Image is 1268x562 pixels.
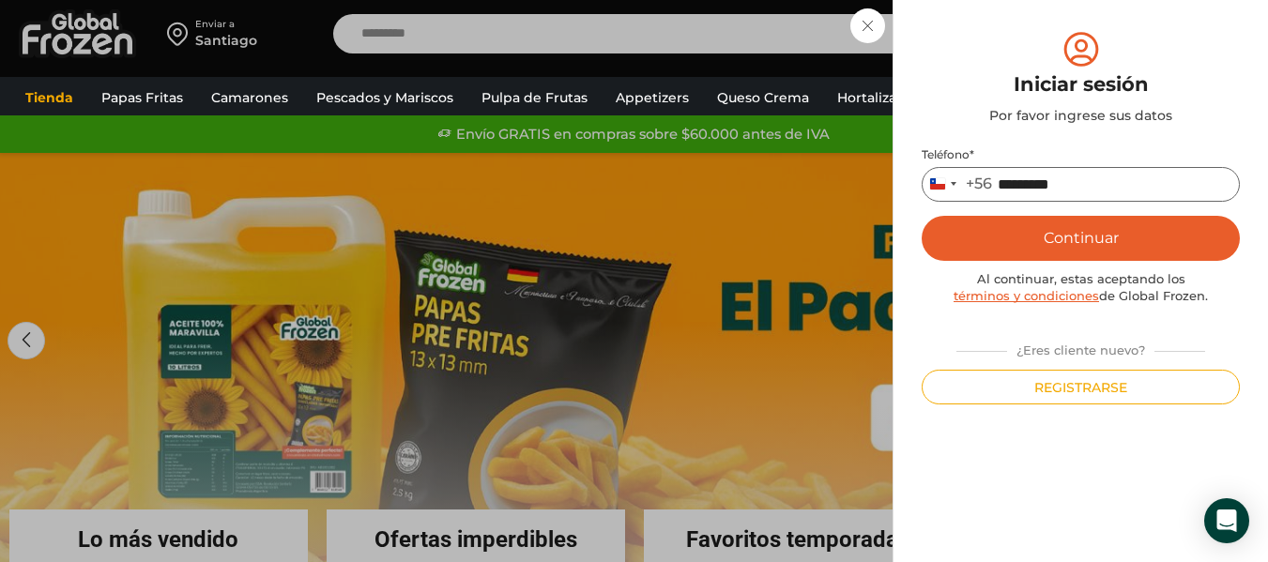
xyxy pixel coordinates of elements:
[947,335,1215,359] div: ¿Eres cliente nuevo?
[1060,28,1103,70] img: tabler-icon-user-circle.svg
[922,216,1240,261] button: Continuar
[922,147,1240,162] label: Teléfono
[966,175,992,194] div: +56
[922,70,1240,99] div: Iniciar sesión
[202,80,298,115] a: Camarones
[922,106,1240,125] div: Por favor ingrese sus datos
[954,288,1099,303] a: términos y condiciones
[923,168,992,201] button: Selected country
[606,80,698,115] a: Appetizers
[92,80,192,115] a: Papas Fritas
[922,370,1240,404] button: Registrarse
[307,80,463,115] a: Pescados y Mariscos
[472,80,597,115] a: Pulpa de Frutas
[16,80,83,115] a: Tienda
[708,80,818,115] a: Queso Crema
[1204,498,1249,543] div: Open Intercom Messenger
[922,270,1240,305] div: Al continuar, estas aceptando los de Global Frozen.
[828,80,912,115] a: Hortalizas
